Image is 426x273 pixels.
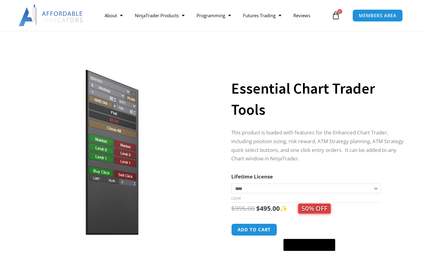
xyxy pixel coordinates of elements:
bdi: 495.00 [256,204,280,213]
a: Programming [191,8,237,22]
bdi: 995.00 [231,204,255,213]
span: 50% OFF [298,204,331,214]
nav: Menu [99,8,330,22]
span: 0 [337,9,342,14]
button: Buy with GPay [283,239,335,251]
a: MEMBERS AREA [352,9,403,22]
a: Futures Trading [237,8,287,22]
span: $ [231,204,235,213]
button: Add to cart [231,223,277,236]
a: NinjaTrader Products [129,8,191,22]
a: About [99,8,129,22]
a: 0 [323,7,349,24]
a: Clear options [231,196,241,201]
span: $ [256,204,260,213]
label: Lifetime License [231,173,273,180]
img: Essential Chart Trader Tools | Affordable Indicators – NinjaTrader [15,69,209,236]
a: Reviews [287,8,316,22]
h1: Essential Chart Trader Tools [231,78,407,120]
img: LogoAI | Affordable Indicators – NinjaTrader [19,5,84,26]
span: ✨ [280,204,331,213]
p: This product is loaded with features for the Enhanced Chart Trader, including position sizing, ri... [231,128,407,163]
span: MEMBERS AREA [359,13,396,18]
iframe: Secure express checkout frame [282,223,336,237]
